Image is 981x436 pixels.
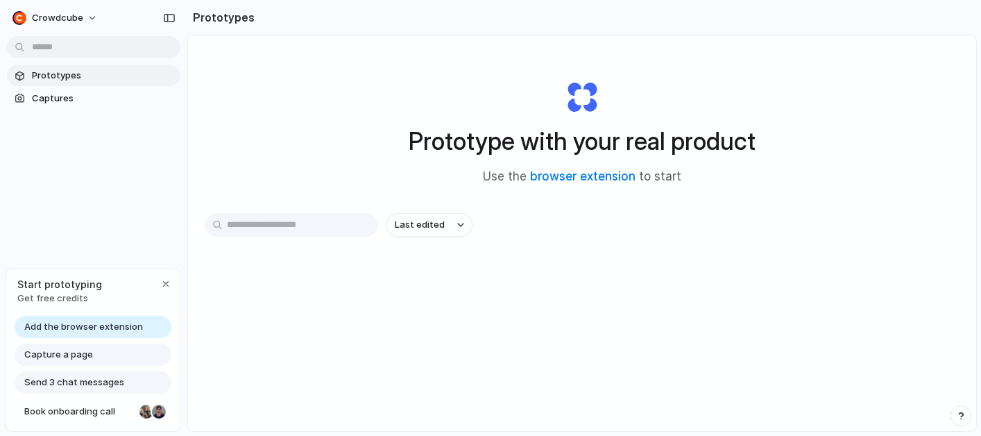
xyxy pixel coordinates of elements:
[386,213,472,237] button: Last edited
[409,123,756,160] h1: Prototype with your real product
[530,169,635,183] a: browser extension
[24,348,93,362] span: Capture a page
[15,401,171,423] a: Book onboarding call
[483,168,681,186] span: Use the to start
[32,69,175,83] span: Prototypes
[138,403,155,420] div: Nicole Kubica
[187,9,255,26] h2: Prototypes
[24,376,124,389] span: Send 3 chat messages
[24,405,134,419] span: Book onboarding call
[7,7,105,29] button: Crowdcube
[24,320,143,334] span: Add the browser extension
[7,88,180,109] a: Captures
[32,11,83,25] span: Crowdcube
[15,316,171,338] a: Add the browser extension
[7,65,180,86] a: Prototypes
[32,92,175,106] span: Captures
[17,277,102,292] span: Start prototyping
[17,292,102,305] span: Get free credits
[151,403,167,420] div: Christian Iacullo
[395,218,445,232] span: Last edited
